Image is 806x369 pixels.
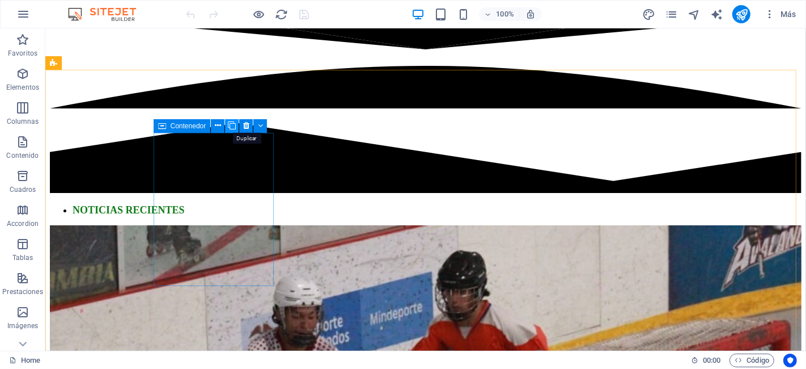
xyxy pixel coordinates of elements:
span: 00 00 [703,354,720,367]
h6: Tiempo de la sesión [691,354,721,367]
p: Cuadros [10,185,36,194]
span: Contenedor [171,123,206,129]
p: Columnas [7,117,39,126]
p: Prestaciones [2,287,43,296]
button: Código [729,354,774,367]
p: Favoritos [8,49,37,58]
button: 100% [479,7,519,21]
mark: Duplicar [233,133,261,144]
p: Imágenes [7,321,38,330]
p: Accordion [7,219,39,228]
button: reload [275,7,289,21]
i: Volver a cargar página [275,8,289,21]
span: Código [735,354,769,367]
i: Navegador [688,8,701,21]
p: Tablas [12,253,33,262]
h6: 100% [496,7,514,21]
span: : [711,356,712,364]
button: pages [664,7,678,21]
button: text_generator [710,7,723,21]
button: Usercentrics [783,354,797,367]
button: publish [732,5,750,23]
i: Páginas (Ctrl+Alt+S) [665,8,678,21]
a: Haz clic para cancelar la selección y doble clic para abrir páginas [9,354,40,367]
button: navigator [687,7,701,21]
i: Diseño (Ctrl+Alt+Y) [642,8,655,21]
button: Haz clic para salir del modo de previsualización y seguir editando [252,7,266,21]
button: Más [760,5,801,23]
i: Al redimensionar, ajustar el nivel de zoom automáticamente para ajustarse al dispositivo elegido. [525,9,536,19]
i: Publicar [735,8,748,21]
img: Editor Logo [65,7,150,21]
p: Elementos [6,83,39,92]
p: Contenido [6,151,39,160]
button: design [642,7,655,21]
i: AI Writer [710,8,723,21]
span: Más [764,9,796,20]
